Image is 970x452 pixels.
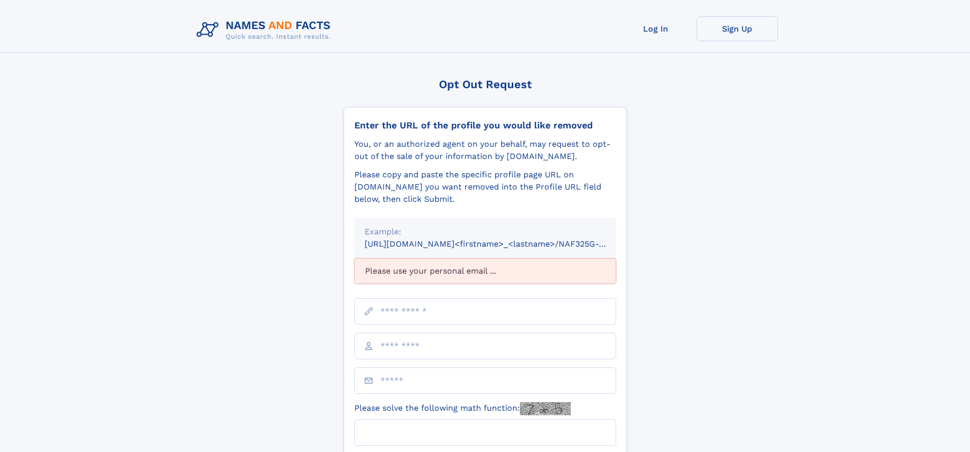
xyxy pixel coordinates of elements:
div: Please copy and paste the specific profile page URL on [DOMAIN_NAME] you want removed into the Pr... [354,169,616,205]
small: [URL][DOMAIN_NAME]<firstname>_<lastname>/NAF325G-xxxxxxxx [365,239,635,249]
div: You, or an authorized agent on your behalf, may request to opt-out of the sale of your informatio... [354,138,616,163]
div: Enter the URL of the profile you would like removed [354,120,616,131]
div: Opt Out Request [344,78,627,91]
label: Please solve the following math function: [354,402,571,415]
img: Logo Names and Facts [192,16,339,44]
a: Log In [615,16,697,41]
div: Please use your personal email ... [354,258,616,284]
div: Example: [365,226,606,238]
a: Sign Up [697,16,778,41]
